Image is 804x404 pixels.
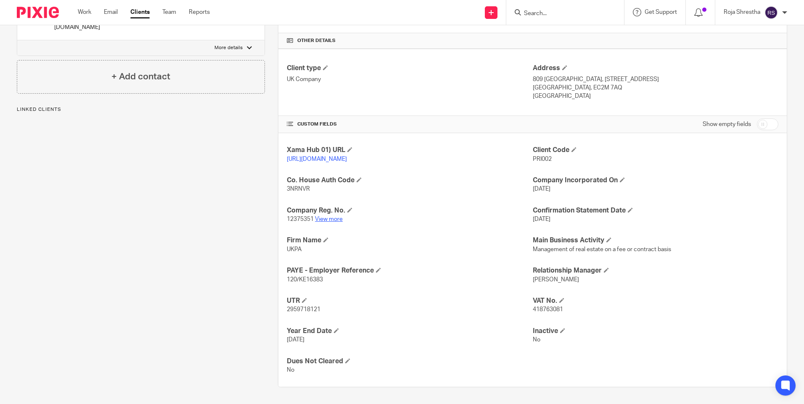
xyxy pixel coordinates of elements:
[297,37,336,44] span: Other details
[162,8,176,16] a: Team
[287,357,532,366] h4: Dues Not Cleared
[287,146,532,155] h4: Xama Hub 01) URL
[533,176,778,185] h4: Company Incorporated On
[189,8,210,16] a: Reports
[287,121,532,128] h4: CUSTOM FIELDS
[287,337,304,343] span: [DATE]
[533,307,563,312] span: 418763081
[287,307,320,312] span: 2959718121
[533,92,778,100] p: [GEOGRAPHIC_DATA]
[287,327,532,336] h4: Year End Date
[764,6,778,19] img: svg%3E
[533,296,778,305] h4: VAT No.
[533,247,671,252] span: Management of real estate on a fee or contract basis
[533,216,550,222] span: [DATE]
[533,236,778,245] h4: Main Business Activity
[533,64,778,73] h4: Address
[287,367,294,373] span: No
[724,8,760,16] p: Roja Shrestha
[287,247,301,252] span: UKPA
[287,186,310,192] span: 3NRNVR
[17,7,59,18] img: Pixie
[287,296,532,305] h4: UTR
[287,266,532,275] h4: PAYE - Employer Reference
[533,84,778,92] p: [GEOGRAPHIC_DATA], EC2M 7AQ
[17,106,265,113] p: Linked clients
[111,70,170,83] h4: + Add contact
[287,236,532,245] h4: Firm Name
[287,277,323,283] span: 120/KE16383
[287,64,532,73] h4: Client type
[533,327,778,336] h4: Inactive
[533,75,778,84] p: 809 [GEOGRAPHIC_DATA], [STREET_ADDRESS]
[287,156,347,162] a: [URL][DOMAIN_NAME]
[315,216,343,222] a: View more
[533,337,540,343] span: No
[287,176,532,185] h4: Co. House Auth Code
[78,8,91,16] a: Work
[287,216,314,222] span: 12375351
[533,277,579,283] span: [PERSON_NAME]
[703,120,751,129] label: Show empty fields
[645,9,677,15] span: Get Support
[533,206,778,215] h4: Confirmation Statement Date
[533,186,550,192] span: [DATE]
[533,156,552,162] span: PRI002
[287,206,532,215] h4: Company Reg. No.
[214,45,243,51] p: More details
[533,266,778,275] h4: Relationship Manager
[104,8,118,16] a: Email
[287,75,532,84] p: UK Company
[533,146,778,155] h4: Client Code
[130,8,150,16] a: Clients
[523,10,599,18] input: Search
